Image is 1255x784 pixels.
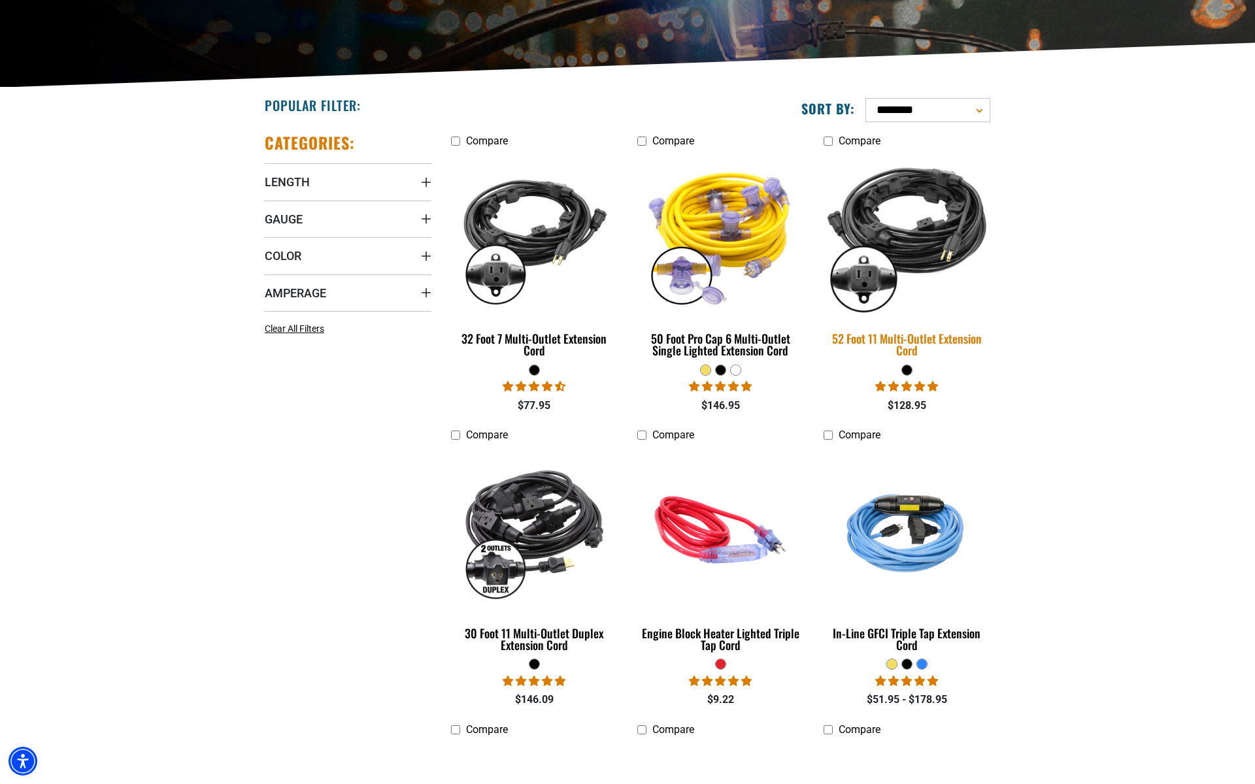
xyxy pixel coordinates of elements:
div: $146.09 [451,692,618,708]
img: yellow [638,160,803,310]
summary: Gauge [265,201,431,237]
div: $51.95 - $178.95 [824,692,990,708]
summary: Color [265,237,431,274]
div: 30 Foot 11 Multi-Outlet Duplex Extension Cord [451,627,618,651]
span: Color [265,248,301,263]
span: 4.73 stars [503,380,565,393]
a: red Engine Block Heater Lighted Triple Tap Cord [637,448,804,659]
a: yellow 50 Foot Pro Cap 6 Multi-Outlet Single Lighted Extension Cord [637,154,804,364]
a: black 30 Foot 11 Multi-Outlet Duplex Extension Cord [451,448,618,659]
h2: Categories: [265,133,355,153]
img: red [638,454,803,604]
span: Compare [466,723,508,736]
a: Clear All Filters [265,322,329,336]
summary: Amperage [265,274,431,311]
div: 52 Foot 11 Multi-Outlet Extension Cord [824,333,990,356]
div: 50 Foot Pro Cap 6 Multi-Outlet Single Lighted Extension Cord [637,333,804,356]
div: In-Line GFCI Triple Tap Extension Cord [824,627,990,651]
span: Compare [839,723,880,736]
span: 4.95 stars [875,380,938,393]
div: 32 Foot 7 Multi-Outlet Extension Cord [451,333,618,356]
span: Compare [466,429,508,441]
div: Engine Block Heater Lighted Triple Tap Cord [637,627,804,651]
h2: Popular Filter: [265,97,361,114]
img: black [815,152,998,319]
label: Sort by: [801,100,855,117]
a: black 32 Foot 7 Multi-Outlet Extension Cord [451,154,618,364]
span: Gauge [265,212,303,227]
span: 5.00 stars [503,675,565,687]
div: $9.22 [637,692,804,708]
div: $128.95 [824,398,990,414]
div: $77.95 [451,398,618,414]
span: Compare [466,135,508,147]
a: black 52 Foot 11 Multi-Outlet Extension Cord [824,154,990,364]
img: black [452,454,617,604]
span: Length [265,174,310,189]
span: Compare [652,135,694,147]
span: Compare [839,429,880,441]
span: 4.80 stars [689,380,752,393]
span: Clear All Filters [265,323,324,334]
div: Accessibility Menu [8,747,37,776]
span: 5.00 stars [875,675,938,687]
span: Amperage [265,286,326,301]
span: Compare [652,429,694,441]
summary: Length [265,163,431,200]
img: Light Blue [824,454,989,604]
span: 5.00 stars [689,675,752,687]
span: Compare [839,135,880,147]
span: Compare [652,723,694,736]
div: $146.95 [637,398,804,414]
img: black [452,160,617,310]
a: Light Blue In-Line GFCI Triple Tap Extension Cord [824,448,990,659]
